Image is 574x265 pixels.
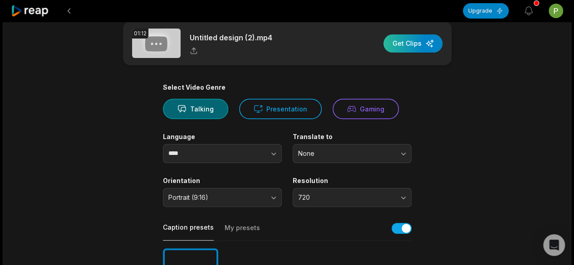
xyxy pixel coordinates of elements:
span: Portrait (9:16) [168,193,264,202]
button: Get Clips [383,34,442,53]
label: Resolution [293,177,412,185]
span: 720 [298,193,393,202]
span: None [298,149,393,158]
button: None [293,144,412,163]
button: Upgrade [463,3,509,19]
button: Portrait (9:16) [163,188,282,207]
button: Presentation [239,99,322,119]
button: Gaming [333,99,399,119]
div: Select Video Genre [163,83,412,92]
button: 720 [293,188,412,207]
button: Caption presets [163,223,214,241]
label: Translate to [293,133,412,141]
div: Open Intercom Messenger [543,234,565,256]
button: Talking [163,99,228,119]
label: Orientation [163,177,282,185]
button: My presets [225,223,260,241]
label: Language [163,133,282,141]
div: 01:12 [132,29,148,39]
p: Untitled design (2).mp4 [190,32,272,43]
